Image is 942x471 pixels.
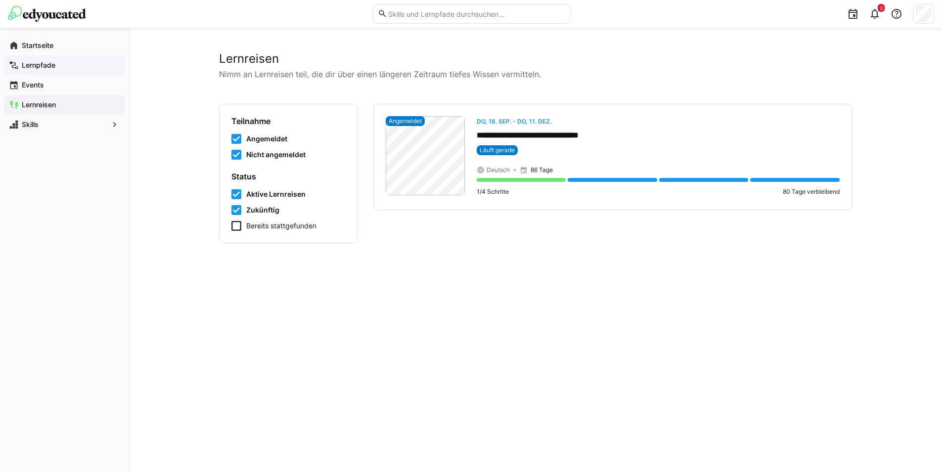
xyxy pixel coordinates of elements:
[219,51,852,66] h2: Lernreisen
[246,205,279,215] span: Zukünftig
[477,118,551,125] span: Do, 18. Sep. - Do, 11. Dez.
[246,150,306,160] span: Nicht angemeldet
[531,166,553,174] p: 86 Tage
[477,188,509,196] p: 1/4 Schritte
[480,146,515,154] span: Läuft gerade
[389,117,422,125] span: Angemeldet
[246,189,306,199] span: Aktive Lernreisen
[231,171,345,181] h4: Status
[783,188,840,196] p: 80 Tage verbleibend
[387,9,564,18] input: Skills und Lernpfade durchsuchen…
[246,134,287,144] span: Angemeldet
[880,5,883,11] span: 3
[246,221,316,231] span: Bereits stattgefunden
[231,116,345,126] h4: Teilnahme
[219,68,852,80] p: Nimm an Lernreisen teil, die dir über einen längeren Zeitraum tiefes Wissen vermitteln.
[487,166,510,174] span: Deutsch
